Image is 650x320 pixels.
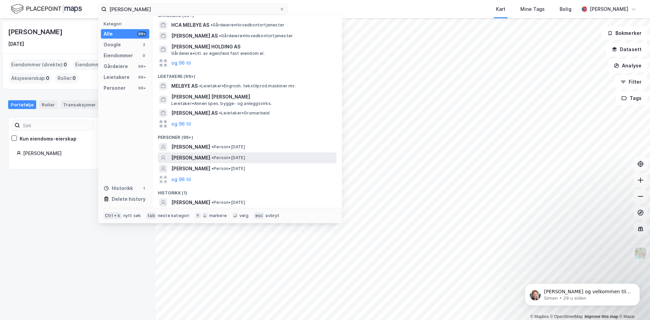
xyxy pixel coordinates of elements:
[590,5,628,13] div: [PERSON_NAME]
[606,43,647,56] button: Datasett
[8,26,64,37] div: [PERSON_NAME]
[602,26,647,40] button: Bokmerker
[171,82,198,90] span: MELBYE AS
[152,129,342,142] div: Personer (99+)
[11,3,82,15] img: logo.f888ab2527a4732fd821a326f86c7f29.svg
[585,314,618,319] a: Improve this map
[608,59,647,72] button: Analyse
[219,33,293,39] span: Gårdeiere • Hovedkontortjenester
[123,213,141,218] div: nytt søk
[171,32,218,40] span: [PERSON_NAME] AS
[20,135,77,143] div: Kun eiendoms-eierskap
[171,21,209,29] span: HCA MELBYE AS
[137,64,147,69] div: 99+
[23,149,139,157] div: [PERSON_NAME]
[137,74,147,80] div: 99+
[211,22,284,28] span: Gårdeiere • Hovedkontortjenester
[104,212,122,219] div: Ctrl + k
[212,166,245,171] span: Person • [DATE]
[560,5,571,13] div: Bolig
[146,212,156,219] div: tab
[152,68,342,81] div: Leietakere (99+)
[8,73,52,84] div: Aksjeeierskap :
[239,213,248,218] div: velg
[212,144,245,150] span: Person • [DATE]
[550,314,583,319] a: OpenStreetMap
[171,93,334,101] span: [PERSON_NAME] [PERSON_NAME]
[171,175,191,184] button: og 96 til
[212,166,214,171] span: •
[171,101,272,106] span: Leietaker • Annen spes. bygge- og anleggsvirks.
[8,59,70,70] div: Eiendommer (direkte) :
[72,59,138,70] div: Eiendommer (Indirekte) :
[212,144,214,149] span: •
[212,155,214,160] span: •
[104,62,128,70] div: Gårdeiere
[141,186,147,191] div: 1
[219,33,221,38] span: •
[141,42,147,47] div: 2
[137,85,147,91] div: 99+
[212,200,245,205] span: Person • [DATE]
[112,195,146,203] div: Delete history
[137,31,147,37] div: 99+
[211,22,213,27] span: •
[520,5,545,13] div: Mine Tags
[20,120,94,130] input: Søk
[219,110,221,115] span: •
[171,165,210,173] span: [PERSON_NAME]
[199,83,201,88] span: •
[615,75,647,89] button: Filter
[141,53,147,58] div: 0
[104,184,133,192] div: Historikk
[171,143,210,151] span: [PERSON_NAME]
[616,91,647,105] button: Tags
[171,120,191,128] button: og 96 til
[104,84,126,92] div: Personer
[530,314,549,319] a: Mapbox
[39,100,58,109] div: Roller
[171,109,218,117] span: [PERSON_NAME] AS
[107,4,279,14] input: Søk på adresse, matrikkel, gårdeiere, leietakere eller personer
[46,74,49,82] span: 0
[171,59,191,67] button: og 96 til
[104,30,113,38] div: Alle
[171,198,210,207] span: [PERSON_NAME]
[171,51,265,56] span: Gårdeiere • Utl. av egen/leid fast eiendom el.
[209,213,227,218] div: markere
[634,247,647,260] img: Z
[496,5,505,13] div: Kart
[104,51,133,60] div: Eiendommer
[104,73,130,81] div: Leietakere
[152,185,342,197] div: Historikk (1)
[55,73,79,84] div: Roller :
[104,21,149,26] div: Kategori
[171,154,210,162] span: [PERSON_NAME]
[8,100,36,109] div: Portefølje
[212,200,214,205] span: •
[199,83,296,89] span: Leietaker • Engrosh. tekstilprod.maskiner mv.
[8,40,24,48] div: [DATE]
[171,43,334,51] span: [PERSON_NAME] HOLDING AS
[212,155,245,161] span: Person • [DATE]
[515,269,650,317] iframe: Intercom notifications melding
[265,213,279,218] div: avbryt
[72,74,76,82] span: 0
[29,26,117,32] p: Message from Simen, sent 29 u siden
[29,20,116,52] span: [PERSON_NAME] og velkommen til Newsec Maps, [PERSON_NAME] det er du lurer på så er det bare å ta ...
[64,61,67,69] span: 0
[158,213,190,218] div: neste kategori
[60,100,99,109] div: Transaksjoner
[254,212,264,219] div: esc
[219,110,269,116] span: Leietaker • Grunnarbeid
[104,41,121,49] div: Google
